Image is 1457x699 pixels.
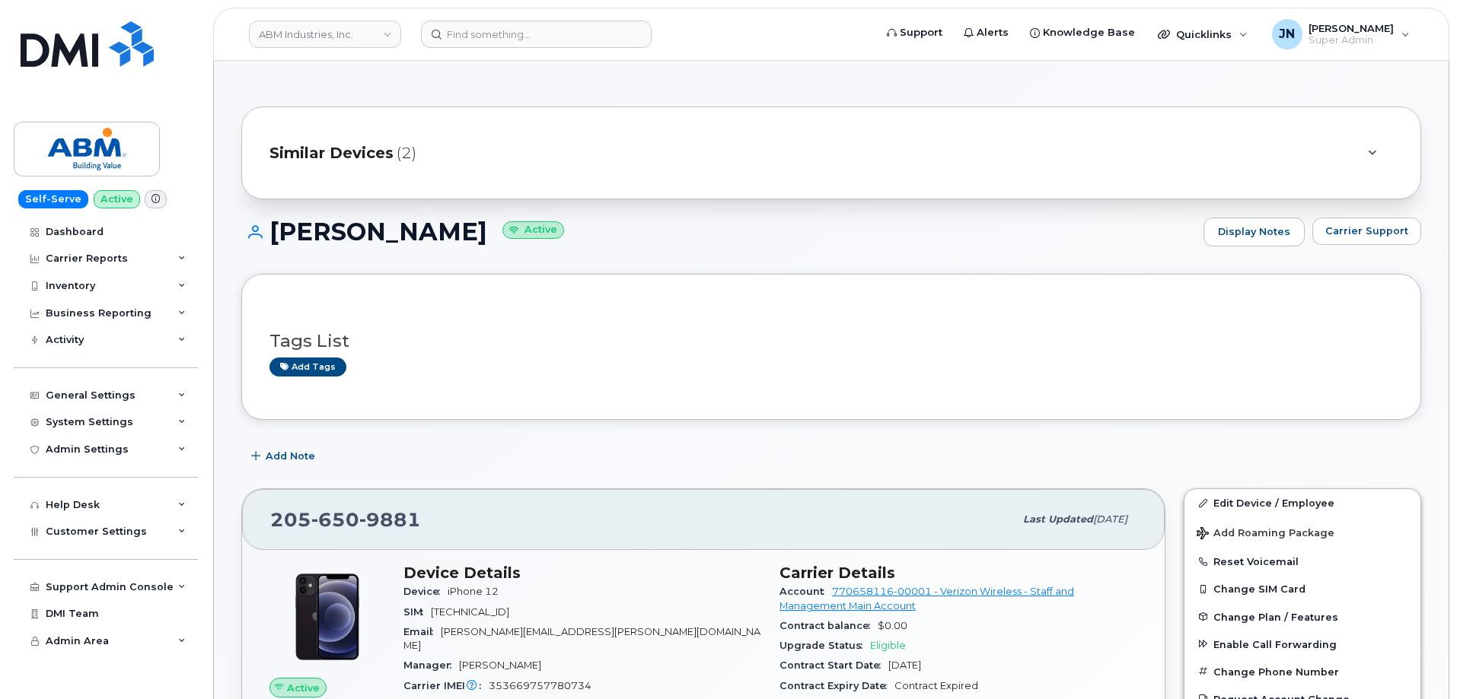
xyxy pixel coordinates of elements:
[489,680,591,691] span: 353669757780734
[269,357,346,377] a: Add tags
[1184,575,1420,602] button: Change SIM Card
[1312,218,1421,245] button: Carrier Support
[1184,603,1420,631] button: Change Plan / Features
[311,508,359,531] span: 650
[266,449,315,463] span: Add Note
[1197,527,1334,542] span: Add Roaming Package
[241,443,328,470] button: Add Note
[1213,638,1337,650] span: Enable Call Forwarding
[397,142,416,164] span: (2)
[403,680,489,691] span: Carrier IMEI
[780,640,870,651] span: Upgrade Status
[780,680,894,691] span: Contract Expiry Date
[1213,611,1338,622] span: Change Plan / Features
[870,640,906,651] span: Eligible
[780,586,832,597] span: Account
[448,586,499,597] span: iPhone 12
[780,586,1074,611] a: 770658116-00001 - Verizon Wireless - Staff and Management Main Account
[287,681,320,695] span: Active
[269,332,1393,351] h3: Tags List
[1184,489,1420,516] a: Edit Device / Employee
[780,564,1137,582] h3: Carrier Details
[403,659,459,671] span: Manager
[1184,516,1420,548] button: Add Roaming Package
[1204,218,1305,246] a: Display Notes
[459,659,541,671] span: [PERSON_NAME]
[403,606,431,618] span: SIM
[269,142,394,164] span: Similar Devices
[431,606,509,618] span: [TECHNICAL_ID]
[780,620,878,631] span: Contract balance
[359,508,421,531] span: 9881
[878,620,907,631] span: $0.00
[241,218,1196,245] h1: [PERSON_NAME]
[1184,548,1420,575] button: Reset Voicemail
[1023,513,1093,525] span: Last updated
[888,659,921,671] span: [DATE]
[270,508,421,531] span: 205
[1184,658,1420,685] button: Change Phone Number
[1325,224,1408,238] span: Carrier Support
[403,586,448,597] span: Device
[403,626,441,637] span: Email
[403,626,760,651] span: [PERSON_NAME][EMAIL_ADDRESS][PERSON_NAME][DOMAIN_NAME]
[1184,631,1420,658] button: Enable Call Forwarding
[282,571,373,662] img: iPhone_12.jpg
[780,659,888,671] span: Contract Start Date
[894,680,978,691] span: Contract Expired
[1093,513,1127,525] span: [DATE]
[502,221,564,239] small: Active
[403,564,761,582] h3: Device Details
